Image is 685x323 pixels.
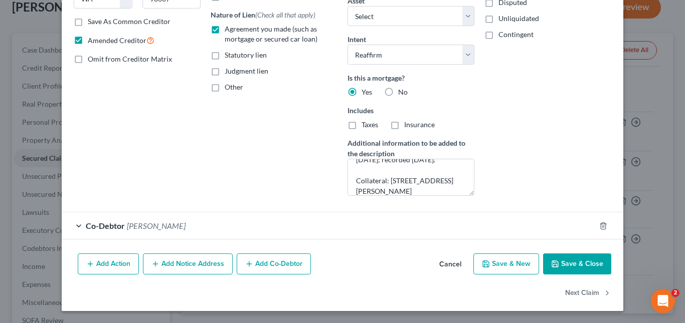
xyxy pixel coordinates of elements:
span: Amended Creditor [88,36,146,45]
label: Additional information to be added to the description [348,138,474,159]
span: 2 [671,289,679,297]
span: Unliquidated [498,14,539,23]
span: Taxes [362,120,378,129]
span: [PERSON_NAME] [127,221,186,230]
span: Statutory lien [225,51,267,59]
span: Judgment lien [225,67,268,75]
button: Add Action [78,253,139,274]
label: Intent [348,34,366,45]
iframe: Intercom live chat [651,289,675,313]
span: Yes [362,88,372,96]
label: Save As Common Creditor [88,17,170,27]
span: Contingent [498,30,534,39]
button: Save & Close [543,253,611,274]
span: Agreement you made (such as mortgage or secured car loan) [225,25,317,43]
span: Omit from Creditor Matrix [88,55,172,63]
button: Next Claim [565,282,611,303]
button: Add Co-Debtor [237,253,311,274]
span: Other [225,83,243,91]
span: No [398,88,408,96]
span: Insurance [404,120,435,129]
button: Save & New [473,253,539,274]
span: (Check all that apply) [255,11,315,19]
label: Includes [348,105,474,116]
label: Is this a mortgage? [348,73,474,83]
span: Co-Debtor [86,221,125,230]
button: Cancel [431,254,469,274]
button: Add Notice Address [143,253,233,274]
label: Nature of Lien [211,10,315,20]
